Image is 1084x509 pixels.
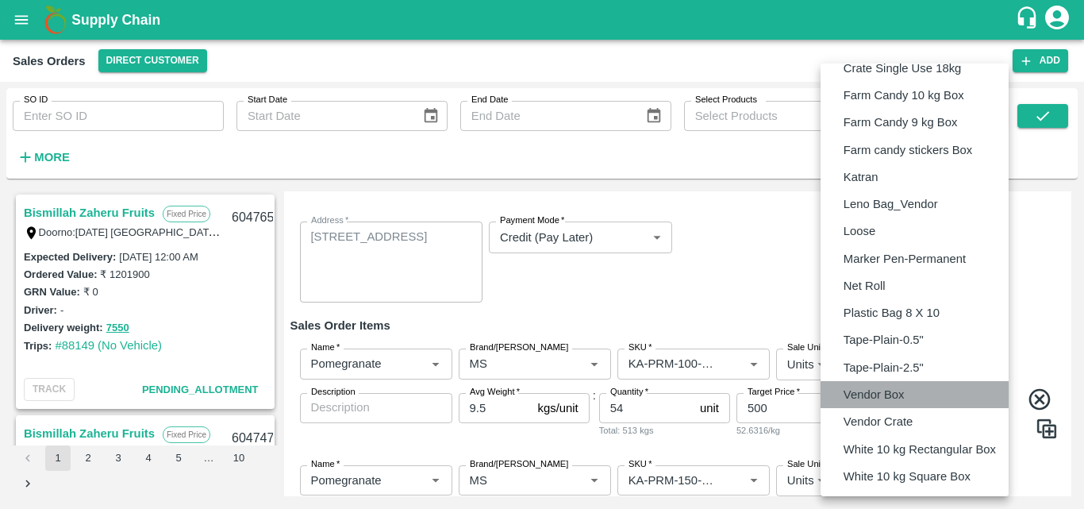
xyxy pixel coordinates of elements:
[844,441,996,458] p: White 10 kg Rectangular Box
[844,359,924,376] p: Tape-Plain-2.5"
[844,304,940,322] p: Plastic Bag 8 X 10
[844,195,938,213] p: Leno Bag_Vendor
[844,60,962,77] p: Crate Single Use 18kg
[844,87,964,104] p: Farm Candy 10 kg Box
[844,331,924,349] p: Tape-Plain-0.5"
[844,468,971,485] p: White 10 kg Square Box
[844,386,905,403] p: Vendor Box
[844,114,958,131] p: Farm Candy 9 kg Box
[844,413,913,430] p: Vendor Crate
[844,277,886,295] p: Net Roll
[844,141,973,159] p: Farm candy stickers Box
[844,222,875,240] p: Loose
[844,250,966,268] p: Marker Pen-Permanent
[844,168,878,186] p: Katran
